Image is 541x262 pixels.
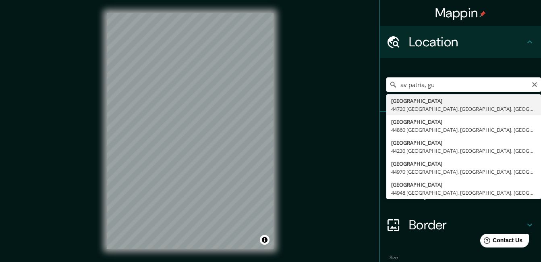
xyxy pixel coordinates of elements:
[435,5,486,21] h4: Mappin
[391,139,536,147] div: [GEOGRAPHIC_DATA]
[391,160,536,168] div: [GEOGRAPHIC_DATA]
[409,217,525,233] h4: Border
[380,26,541,58] div: Location
[409,185,525,201] h4: Layout
[391,118,536,126] div: [GEOGRAPHIC_DATA]
[260,235,269,245] button: Toggle attribution
[380,144,541,177] div: Style
[479,11,486,17] img: pin-icon.png
[391,97,536,105] div: [GEOGRAPHIC_DATA]
[391,181,536,189] div: [GEOGRAPHIC_DATA]
[380,209,541,241] div: Border
[386,77,541,92] input: Pick your city or area
[469,231,532,253] iframe: Help widget launcher
[391,168,536,176] div: 44970 [GEOGRAPHIC_DATA], [GEOGRAPHIC_DATA], [GEOGRAPHIC_DATA]
[380,112,541,144] div: Pins
[409,34,525,50] h4: Location
[107,13,274,249] canvas: Map
[380,177,541,209] div: Layout
[391,105,536,113] div: 44720 [GEOGRAPHIC_DATA], [GEOGRAPHIC_DATA], [GEOGRAPHIC_DATA]
[390,254,398,261] label: Size
[391,147,536,155] div: 44230 [GEOGRAPHIC_DATA], [GEOGRAPHIC_DATA], [GEOGRAPHIC_DATA]
[391,126,536,134] div: 44860 [GEOGRAPHIC_DATA], [GEOGRAPHIC_DATA], [GEOGRAPHIC_DATA]
[391,189,536,197] div: 44948 [GEOGRAPHIC_DATA], [GEOGRAPHIC_DATA], [GEOGRAPHIC_DATA]
[531,80,538,88] button: Clear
